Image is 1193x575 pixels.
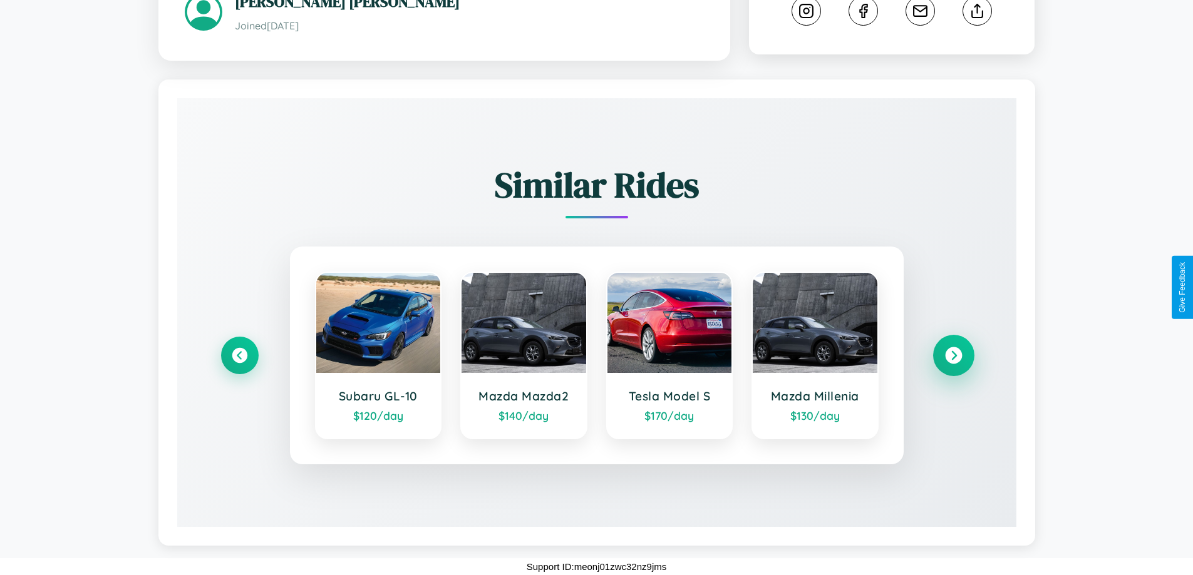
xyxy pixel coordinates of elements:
[527,558,666,575] p: Support ID: meonj01zwc32nz9jms
[765,389,865,404] h3: Mazda Millenia
[620,409,720,422] div: $ 170 /day
[751,272,879,439] a: Mazda Millenia$130/day
[460,272,587,439] a: Mazda Mazda2$140/day
[474,409,574,422] div: $ 140 /day
[329,409,428,422] div: $ 120 /day
[606,272,733,439] a: Tesla Model S$170/day
[765,409,865,422] div: $ 130 /day
[474,389,574,404] h3: Mazda Mazda2
[315,272,442,439] a: Subaru GL-10$120/day
[235,17,704,35] p: Joined [DATE]
[221,161,973,209] h2: Similar Rides
[1178,262,1187,313] div: Give Feedback
[329,389,428,404] h3: Subaru GL-10
[620,389,720,404] h3: Tesla Model S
